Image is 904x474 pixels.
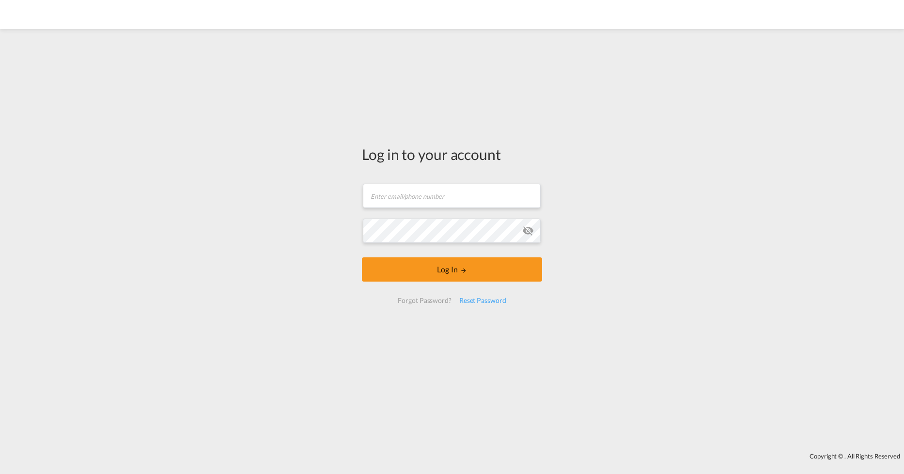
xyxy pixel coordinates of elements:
[362,144,542,164] div: Log in to your account
[455,292,510,309] div: Reset Password
[394,292,455,309] div: Forgot Password?
[362,257,542,282] button: LOGIN
[363,184,541,208] input: Enter email/phone number
[522,225,534,237] md-icon: icon-eye-off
